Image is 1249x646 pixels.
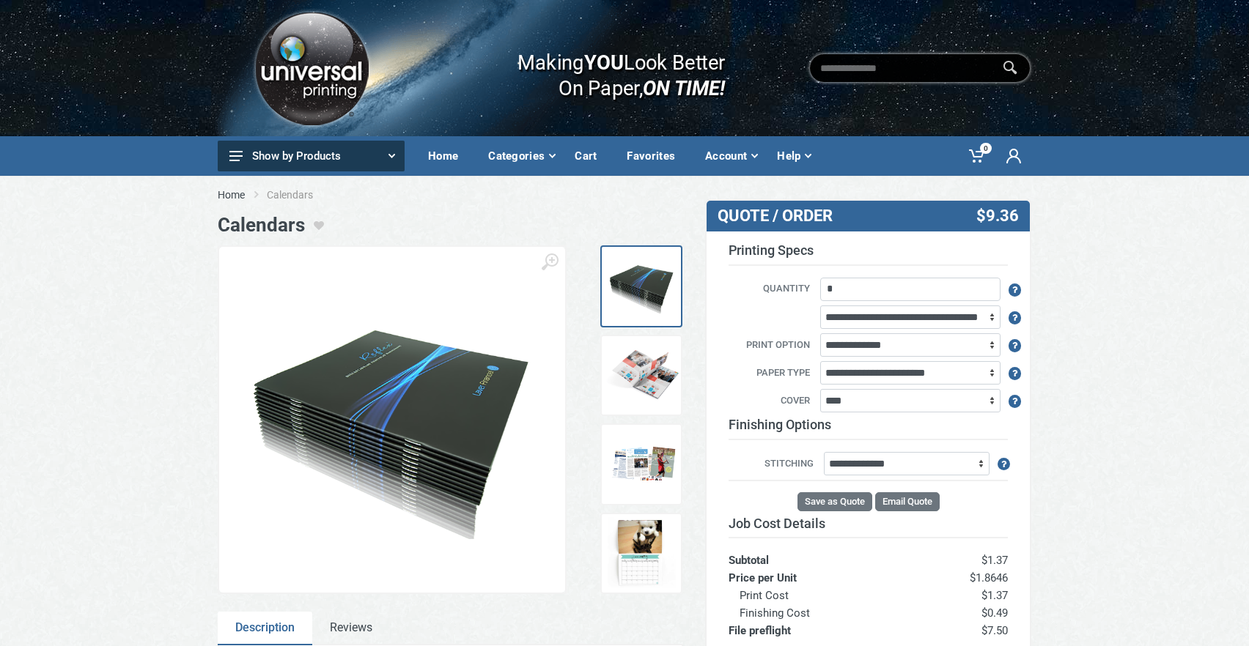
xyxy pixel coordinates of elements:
h1: Calendars [218,214,305,237]
h3: Printing Specs [729,242,1008,266]
a: Saddlestich Book [601,245,683,327]
b: YOU [583,50,623,75]
div: Account [695,141,767,171]
i: ON TIME! [643,75,725,100]
div: Categories [478,141,564,171]
a: Samples [601,423,683,505]
a: Reviews [312,612,390,645]
span: $1.37 [981,589,1008,602]
label: Quantity [718,281,817,297]
h3: QUOTE / ORDER [718,207,911,226]
th: File preflight [729,622,912,639]
a: Home [218,188,245,202]
span: $1.8646 [970,571,1008,584]
label: Cover [718,393,817,409]
button: Save as Quote [797,492,872,511]
div: Home [418,141,478,171]
label: Stitching [729,456,821,472]
a: Cart [564,136,616,176]
div: Favorites [616,141,695,171]
nav: breadcrumb [218,188,1031,202]
a: Description [218,612,312,645]
a: 0 [959,136,996,176]
span: $9.36 [976,207,1019,226]
img: Saddlestich Book [234,301,550,538]
a: Calendar [601,513,683,595]
h3: Finishing Options [729,417,1008,440]
span: 0 [980,143,992,154]
label: Print Option [718,338,817,354]
th: Finishing Cost [729,604,912,622]
button: Email Quote [875,492,940,511]
button: Show by Products [218,141,405,171]
img: Calendar [605,517,679,590]
a: Open Spreads [601,335,683,417]
span: $7.50 [981,624,1008,637]
h3: Job Cost Details [729,516,1008,532]
a: Home [418,136,478,176]
div: Cart [564,141,616,171]
a: Favorites [616,136,695,176]
th: Price per Unit [729,569,912,587]
img: Logo.png [250,7,373,130]
li: Calendars [267,188,335,202]
img: Saddlestich Book [605,250,679,323]
span: $0.49 [981,606,1008,620]
th: Print Cost [729,587,912,604]
img: Open Spreads [605,339,679,412]
img: Samples [605,428,679,501]
span: $1.37 [981,554,1008,567]
th: Subtotal [729,538,912,569]
div: Help [767,141,820,171]
div: Making Look Better On Paper, [488,35,725,101]
label: Paper Type [718,365,817,382]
